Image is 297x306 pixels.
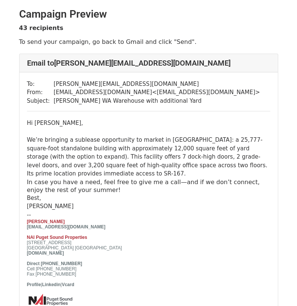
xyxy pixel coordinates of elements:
td: [PERSON_NAME][EMAIL_ADDRESS][DOMAIN_NAME] [54,80,260,88]
div: Best, [27,194,270,202]
td: [EMAIL_ADDRESS][DOMAIN_NAME] < [EMAIL_ADDRESS][DOMAIN_NAME] > [54,88,260,97]
a: [EMAIL_ADDRESS][DOMAIN_NAME] [27,224,106,229]
p: To send your campaign, go back to Gmail and click "Send". [19,38,278,46]
span: -- [27,211,31,218]
td: | | [27,282,158,287]
h2: Campaign Preview [19,8,278,21]
strong: NAI Puget Sound Properties [27,235,87,240]
td: Subject: [27,97,54,105]
strong: [PERSON_NAME] [27,219,65,224]
div: We’re bringing a sublease opportunity to market in [GEOGRAPHIC_DATA]: a 25,777-square-foot standa... [27,136,270,178]
a: Profile [27,282,41,287]
td: [STREET_ADDRESS] [GEOGRAPHIC_DATA] [GEOGRAPHIC_DATA] [27,240,158,250]
div: [PERSON_NAME] [27,202,270,211]
p: In case you have a need, feel free to give me a call—and if we don’t connect, enjoy the rest of y... [27,178,270,194]
td: From: [27,88,54,97]
td: Cell [PHONE_NUMBER] Fax [PHONE_NUMBER] [27,261,158,277]
div: Hi [PERSON_NAME], [27,119,270,127]
strong: Direct [PHONE_NUMBER] [27,261,82,266]
a: [DOMAIN_NAME] [27,250,64,256]
a: Linkedin [42,282,60,287]
td: To: [27,80,54,88]
strong: 43 recipients [19,24,63,31]
td: [PERSON_NAME] WA Warehouse with additional Yard [54,97,260,105]
h4: Email to [PERSON_NAME][EMAIL_ADDRESS][DOMAIN_NAME] [27,58,270,67]
a: Vcard [62,282,74,287]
